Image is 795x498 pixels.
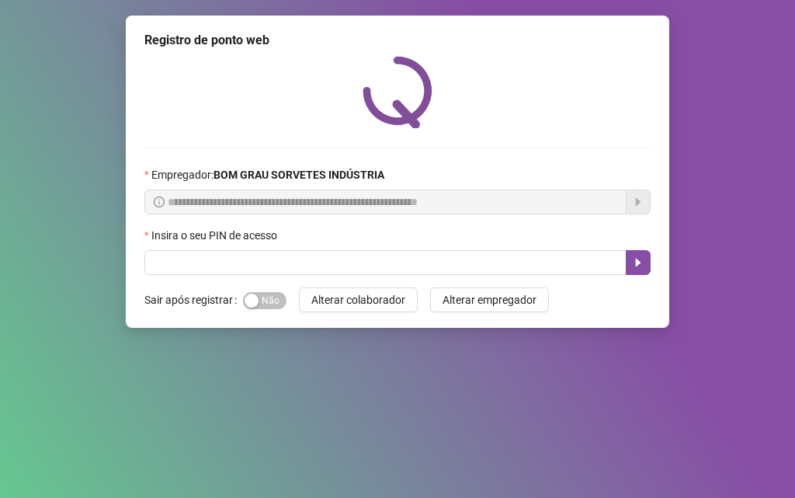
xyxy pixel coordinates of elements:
[144,287,243,312] label: Sair após registrar
[151,166,384,183] span: Empregador :
[632,256,644,269] span: caret-right
[311,291,405,308] span: Alterar colaborador
[144,227,287,244] label: Insira o seu PIN de acesso
[154,197,165,207] span: info-circle
[430,287,549,312] button: Alterar empregador
[363,56,432,128] img: QRPoint
[299,287,418,312] button: Alterar colaborador
[443,291,536,308] span: Alterar empregador
[144,31,651,50] div: Registro de ponto web
[214,169,384,181] strong: BOM GRAU SORVETES INDÚSTRIA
